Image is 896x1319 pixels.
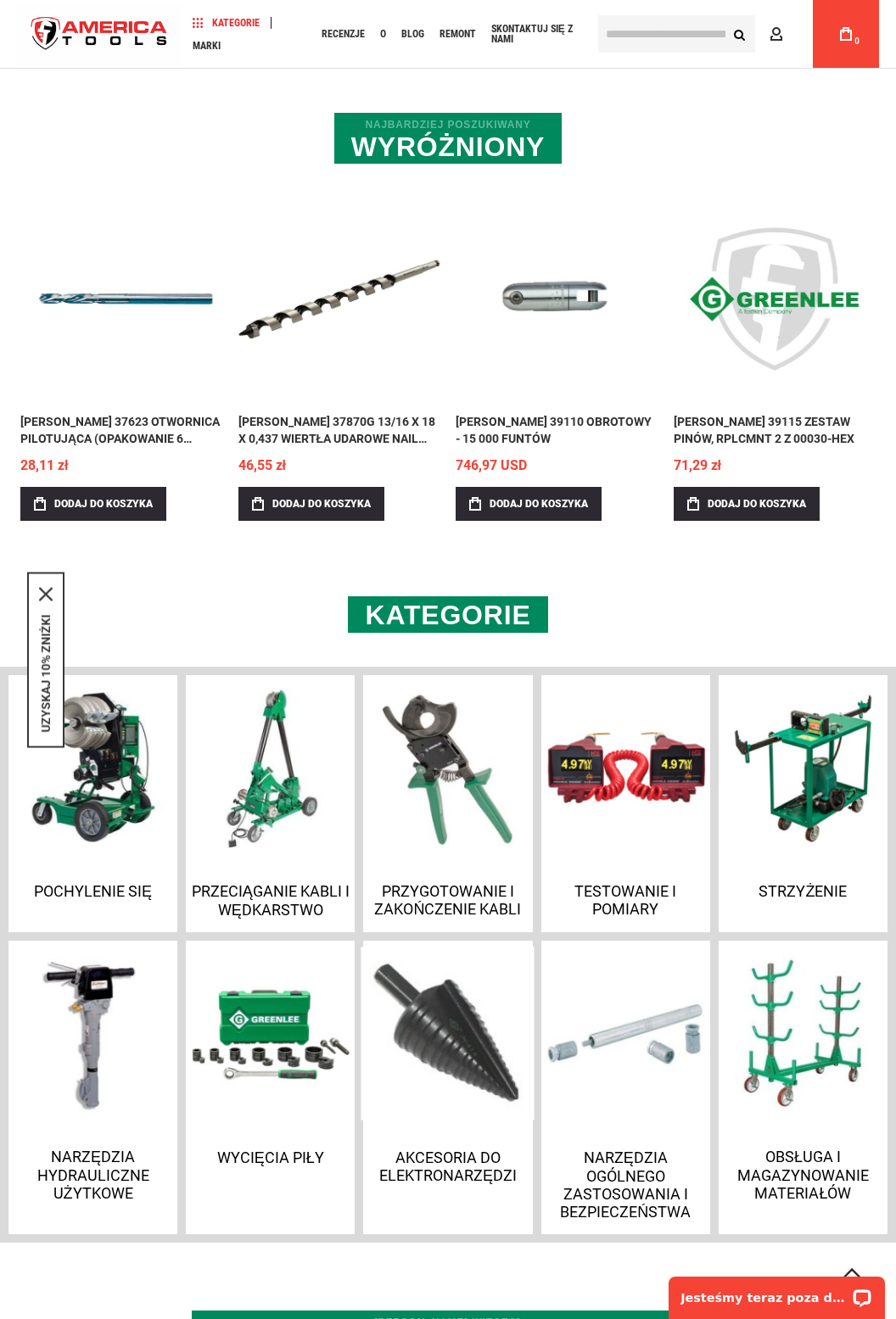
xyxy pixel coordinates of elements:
[272,498,371,510] font: Dodaj do koszyka
[20,487,166,521] button: Dodaj do koszyka
[314,23,372,46] a: Recenzje
[13,688,173,848] img: Pochylenie się
[546,688,706,848] img: Testowanie i pomiary
[192,882,350,919] font: Przeciąganie kabli i wędkarstwo
[190,688,350,848] img: Przeciąganie kabli i wędkarstwo
[723,18,755,50] button: Szukaj
[39,614,53,732] button: UZYSKAJ 10% ZNIŻKI
[719,675,888,932] a: Strzyżenie Strzyżenie
[789,27,829,41] font: Konto
[541,675,710,932] a: Testowanie i pomiary Testowanie i pomiary
[238,487,384,521] button: Dodaj do koszyka
[17,3,182,66] a: logo sklepu
[759,882,847,900] font: Strzyżenie
[456,415,652,445] font: [PERSON_NAME] 39110 OBROTOWY - 15 000 FUNTÓW
[365,119,530,131] font: Najbardziej poszukiwany
[351,131,545,162] font: Wyróżniony
[17,3,182,66] img: Narzędzia Ameryki
[546,953,706,1114] img: Narzędzia ogólnego zastosowania i bezpieczeństwa
[8,941,177,1233] a: Narzędzia hydrauliczne użytkowe Narzędzia hydrauliczne użytkowe
[37,1148,149,1202] font: Narzędzia hydrauliczne użytkowe
[54,498,153,510] font: Dodaj do koszyka
[238,457,286,473] font: 46,55 zł
[379,1149,517,1184] font: Akcesoria do elektronarzędzi
[190,953,350,1114] img: Wycięcia piły
[674,487,820,521] button: Dodaj do koszyka
[8,675,177,932] a: Pochylenie się Pochylenie się
[380,28,386,40] font: O
[39,587,53,601] button: Zamknąć
[186,675,355,932] a: Przeciąganie kabli i wędkarstwo Przeciąganie kabli i wędkarstwo
[13,953,173,1114] img: Narzędzia hydrauliczne użytkowe
[217,1149,324,1166] font: Wycięcia piły
[24,25,344,39] font: Jesteśmy teraz poza domem. Sprawdź później!
[39,587,53,601] svg: ikona zamknij
[432,23,484,46] a: Remont
[456,457,527,473] font: 746,97 USD
[367,688,528,848] img: Przygotowanie i zakończenie kabli
[484,23,585,46] a: Skontaktuj się z nami
[401,28,424,40] font: Blog
[394,23,432,46] a: Blog
[658,1266,896,1319] iframe: Widżet czatu LiveChat
[361,947,535,1121] img: Akcesoria do elektronarzędzi
[238,198,441,400] a: Zobacz produkt
[185,34,228,57] a: Marki
[238,413,441,447] a: [PERSON_NAME] 37870G 13/16 X 18 X 0,437 WIERTŁA UDAROWE NAIL EATER® EXTREME
[372,23,394,46] a: O
[456,413,658,447] a: [PERSON_NAME] 39110 OBROTOWY - 15 000 FUNTÓW
[491,23,573,45] font: Skontaktuj się z nami
[20,198,223,400] a: Zobacz produkt
[674,415,854,445] font: [PERSON_NAME] 39115 ZESTAW PINÓW, RPLCMNT 2 Z 00030-HEX
[365,600,530,630] font: Kategorie
[674,198,876,400] a: Zobacz produkt
[440,28,476,40] font: Remont
[363,675,532,932] a: Przygotowanie i zakończenie kabli Przygotowanie i zakończenie kabli
[363,941,532,1233] a: Akcesoria do elektronarzędzi Akcesoria do elektronarzędzi
[541,941,710,1233] a: Narzędzia ogólnego zastosowania i bezpieczeństwa Narzędzia ogólnego zastosowania i bezpieczeństwa
[20,415,220,462] font: [PERSON_NAME] 37623 OTWORNICA PILOTUJĄCA (OPAKOWANIE 6 SZTUK)
[723,953,883,1114] img: Obsługa i magazynowanie materiałów
[854,36,860,46] font: 0
[212,17,260,29] font: Kategorie
[456,487,602,521] button: Dodaj do koszyka
[737,1148,869,1202] font: Obsługa i magazynowanie materiałów
[20,413,223,447] a: [PERSON_NAME] 37623 OTWORNICA PILOTUJĄCA (OPAKOWANIE 6 SZTUK)
[674,457,721,473] font: 71,29 zł
[185,11,267,34] a: Kategorie
[674,413,876,447] a: [PERSON_NAME] 39115 ZESTAW PINÓW, RPLCMNT 2 Z 00030-HEX
[719,941,888,1233] a: Obsługa i magazynowanie materiałów Obsługa i magazynowanie materiałów
[322,28,365,40] font: Recenzje
[708,498,806,510] font: Dodaj do koszyka
[186,941,355,1233] a: Wycięcia piły Wycięcia piły
[560,1149,691,1221] font: Narzędzia ogólnego zastosowania i bezpieczeństwa
[20,457,68,473] font: 28,11 zł
[195,22,216,42] button: Otwórz widżet czatu LiveChat
[574,882,676,918] font: Testowanie i pomiary
[238,415,435,462] font: [PERSON_NAME] 37870G 13/16 X 18 X 0,437 WIERTŁA UDAROWE NAIL EATER® EXTREME
[193,40,221,52] font: Marki
[34,882,152,900] font: Pochylenie się
[374,882,521,918] font: Przygotowanie i zakończenie kabli
[456,198,658,400] a: Zobacz produkt
[723,688,883,848] img: Strzyżenie
[490,498,588,510] font: Dodaj do koszyka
